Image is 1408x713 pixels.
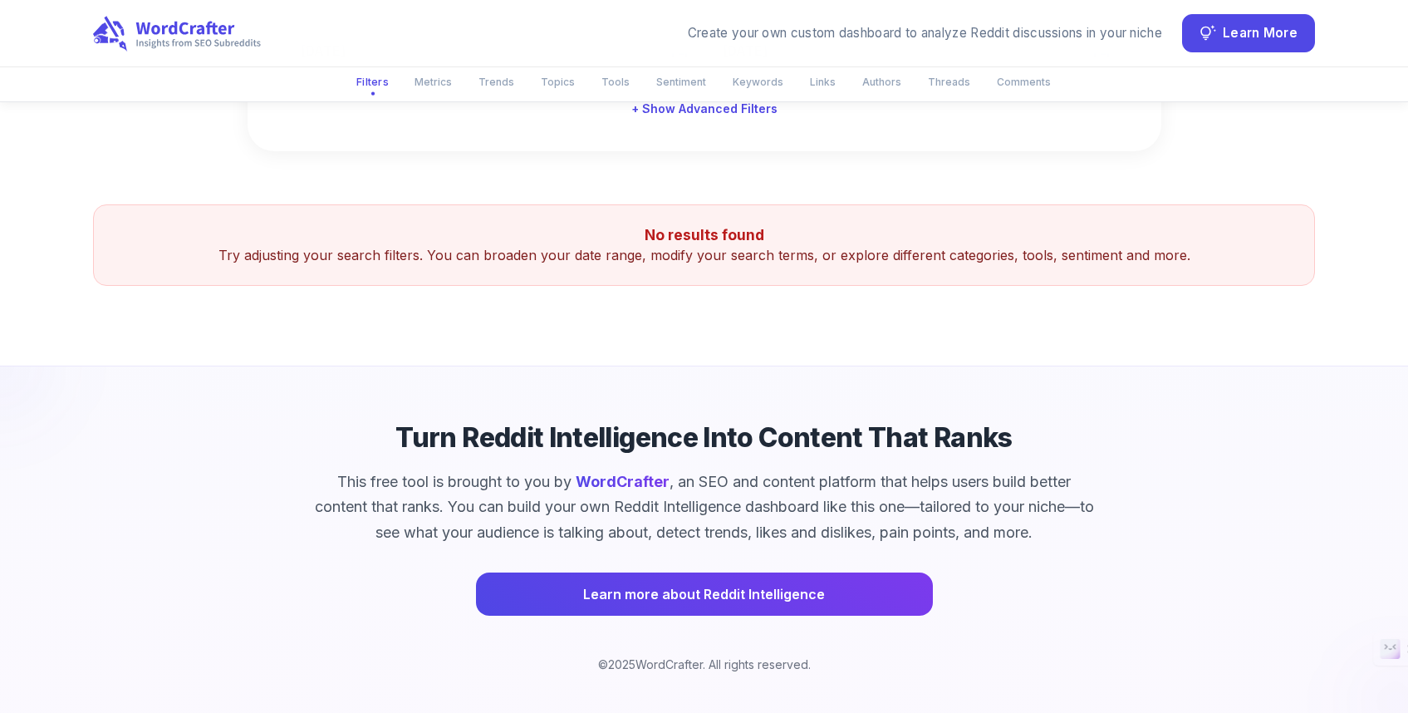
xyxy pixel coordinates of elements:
[852,68,911,96] button: Authors
[800,68,846,96] button: Links
[625,94,784,125] button: + Show Advanced Filters
[583,583,825,606] span: Learn more about Reddit Intelligence
[395,420,1012,456] h4: Turn Reddit Intelligence Into Content That Ranks
[469,68,524,96] button: Trends
[310,470,1099,546] p: This free tool is brought to you by , an SEO and content platform that helps users build better c...
[646,68,716,96] button: Sentiment
[688,24,1162,43] div: Create your own custom dashboard to analyze Reddit discussions in your niche
[476,573,933,616] a: Learn more about Reddit Intelligence
[114,245,1294,265] p: Try adjusting your search filters. You can broaden your date range, modify your search terms, or ...
[918,68,980,96] button: Threads
[114,225,1294,245] h5: No results found
[1182,14,1315,52] button: Learn More
[723,68,793,96] button: Keywords
[405,68,462,96] button: Metrics
[1223,22,1298,45] span: Learn More
[598,656,811,674] p: © 2025 WordCrafter. All rights reserved.
[346,67,399,96] button: Filters
[591,68,640,96] button: Tools
[987,68,1061,96] button: Comments
[531,68,585,96] button: Topics
[576,473,670,490] a: WordCrafter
